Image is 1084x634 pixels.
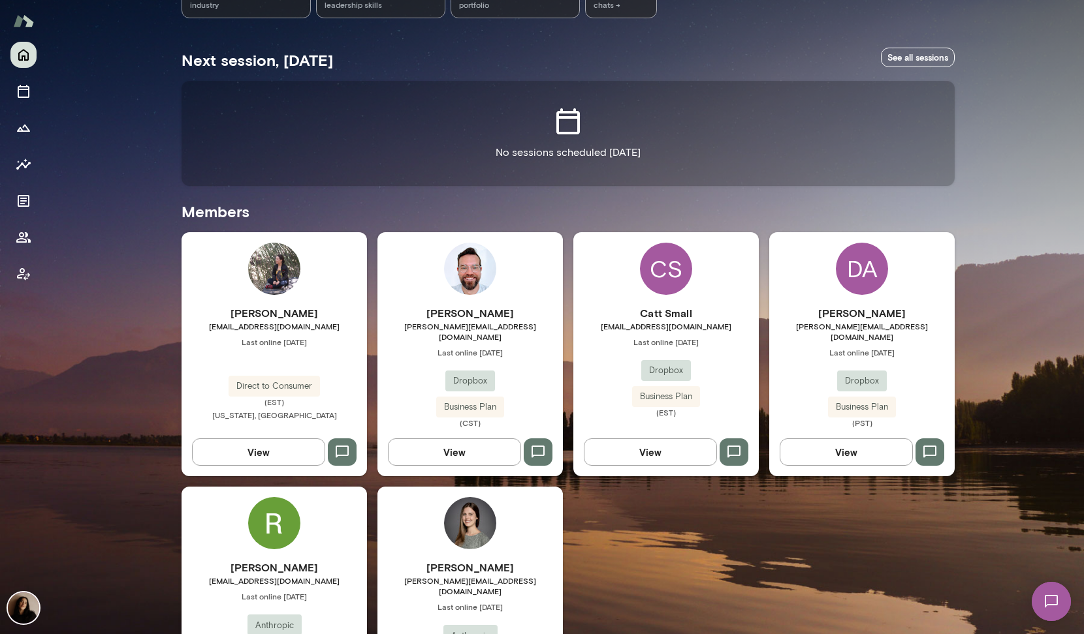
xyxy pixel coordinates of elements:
[10,42,37,68] button: Home
[10,261,37,287] button: Client app
[10,115,37,141] button: Growth Plan
[632,390,700,403] span: Business Plan
[377,560,563,575] h6: [PERSON_NAME]
[573,321,759,331] span: [EMAIL_ADDRESS][DOMAIN_NAME]
[182,321,367,331] span: [EMAIL_ADDRESS][DOMAIN_NAME]
[248,497,300,549] img: Ryn Linthicum
[573,337,759,347] span: Last online [DATE]
[192,438,325,466] button: View
[377,321,563,342] span: [PERSON_NAME][EMAIL_ADDRESS][DOMAIN_NAME]
[10,224,37,250] button: Members
[573,305,759,321] h6: Catt Small
[881,48,955,68] a: See all sessions
[247,619,302,632] span: Anthropic
[573,407,759,417] span: (EST)
[10,151,37,177] button: Insights
[837,374,887,387] span: Dropbox
[769,321,955,342] span: [PERSON_NAME][EMAIL_ADDRESS][DOMAIN_NAME]
[388,438,521,466] button: View
[496,145,641,160] p: No sessions scheduled [DATE]
[377,575,563,596] span: [PERSON_NAME][EMAIL_ADDRESS][DOMAIN_NAME]
[780,438,913,466] button: View
[182,337,367,347] span: Last online [DATE]
[182,201,955,222] h5: Members
[377,601,563,612] span: Last online [DATE]
[10,78,37,104] button: Sessions
[377,305,563,321] h6: [PERSON_NAME]
[182,591,367,601] span: Last online [DATE]
[248,243,300,295] img: Jenesis M Gallego
[10,188,37,214] button: Documents
[182,560,367,575] h6: [PERSON_NAME]
[641,364,691,377] span: Dropbox
[640,243,692,295] div: CS
[182,50,333,70] h5: Next session, [DATE]
[436,400,504,414] span: Business Plan
[182,305,367,321] h6: [PERSON_NAME]
[8,592,39,624] img: Fiona Nodar
[13,8,34,33] img: Mento
[377,417,563,428] span: (CST)
[444,243,496,295] img: Chris Meeks
[769,305,955,321] h6: [PERSON_NAME]
[584,438,717,466] button: View
[769,417,955,428] span: (PST)
[828,400,896,414] span: Business Plan
[445,374,495,387] span: Dropbox
[769,347,955,357] span: Last online [DATE]
[444,497,496,549] img: Rebecca Raible
[229,380,320,393] span: Direct to Consumer
[836,243,888,295] div: DA
[377,347,563,357] span: Last online [DATE]
[182,575,367,586] span: [EMAIL_ADDRESS][DOMAIN_NAME]
[182,397,367,407] span: (EST)
[212,410,337,419] span: [US_STATE], [GEOGRAPHIC_DATA]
